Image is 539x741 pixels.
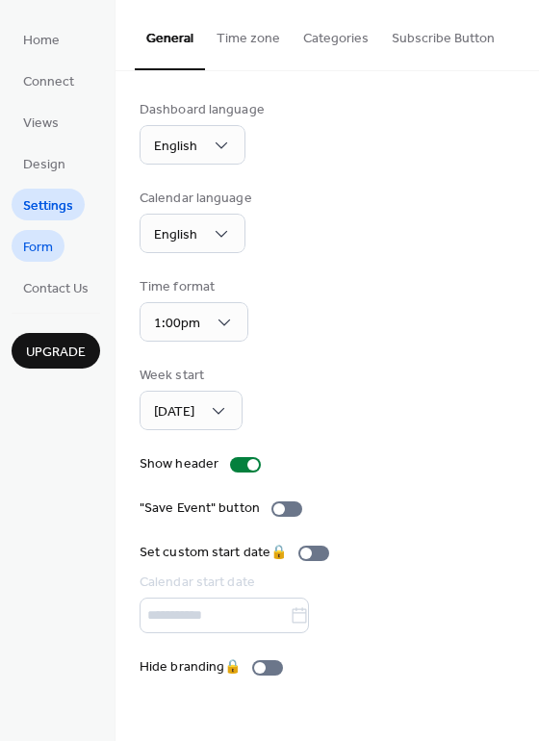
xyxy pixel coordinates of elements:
[12,333,100,369] button: Upgrade
[12,23,71,55] a: Home
[154,399,194,425] span: [DATE]
[23,31,60,51] span: Home
[140,277,244,297] div: Time format
[154,134,197,160] span: English
[23,238,53,258] span: Form
[140,189,252,209] div: Calendar language
[140,454,218,474] div: Show header
[140,100,265,120] div: Dashboard language
[12,189,85,220] a: Settings
[12,64,86,96] a: Connect
[23,114,59,134] span: Views
[23,72,74,92] span: Connect
[23,196,73,217] span: Settings
[12,271,100,303] a: Contact Us
[154,222,197,248] span: English
[12,147,77,179] a: Design
[23,279,89,299] span: Contact Us
[140,366,239,386] div: Week start
[154,311,200,337] span: 1:00pm
[12,106,70,138] a: Views
[12,230,64,262] a: Form
[140,498,260,519] div: "Save Event" button
[23,155,65,175] span: Design
[26,343,86,363] span: Upgrade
